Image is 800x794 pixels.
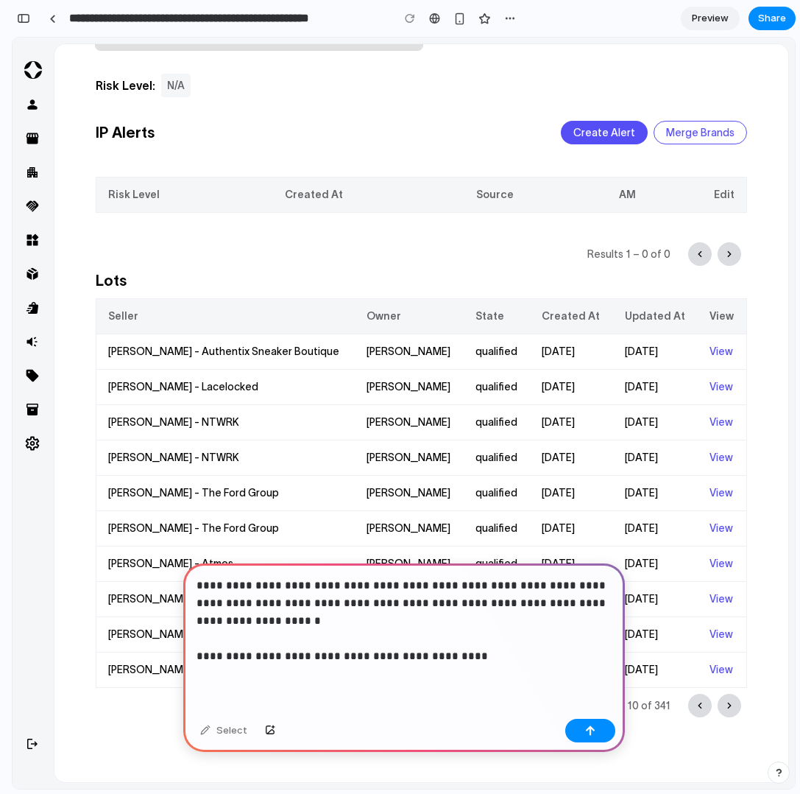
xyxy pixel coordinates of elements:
[451,544,517,579] td: qualified
[84,261,342,296] th: Seller
[517,438,601,473] td: [DATE]
[697,591,721,602] a: View
[697,449,721,461] a: View
[342,438,451,473] td: [PERSON_NAME]
[601,402,686,438] td: [DATE]
[342,614,451,650] td: [PERSON_NAME]
[601,544,686,579] td: [DATE]
[84,508,342,544] td: [PERSON_NAME] - Atmos
[155,42,172,54] span: N/A
[560,661,670,675] p: Results 1 – 10 of 341
[451,438,517,473] td: qualified
[748,7,796,30] button: Share
[517,579,601,614] td: [DATE]
[451,614,517,650] td: archived
[84,367,342,402] td: [PERSON_NAME] - NTWRK
[548,83,635,107] button: Create Alert
[601,473,686,508] td: [DATE]
[595,139,690,175] th: AM
[517,402,601,438] td: [DATE]
[83,234,734,261] h3: Lots
[517,331,601,367] td: [DATE]
[451,261,517,296] th: State
[697,343,721,355] a: View
[697,626,721,638] a: View
[692,11,729,26] span: Preview
[697,520,721,532] a: View
[342,579,451,614] td: [PERSON_NAME]
[641,83,734,107] button: Merge Brands
[342,544,451,579] td: [PERSON_NAME]
[697,379,721,390] a: View
[84,544,342,579] td: [PERSON_NAME] - Atmos
[601,614,686,650] td: [DATE]
[84,473,342,508] td: [PERSON_NAME] - The Ford Group
[451,579,517,614] td: qualified
[517,508,601,544] td: [DATE]
[685,261,734,296] th: View
[452,139,595,175] th: Source
[517,261,601,296] th: Created At
[451,402,517,438] td: qualified
[681,7,740,30] a: Preview
[601,296,686,331] td: [DATE]
[451,473,517,508] td: qualified
[84,579,342,614] td: [PERSON_NAME] - Atmos
[697,414,721,426] a: View
[517,614,601,650] td: [DATE]
[758,11,786,26] span: Share
[705,656,729,680] button: Next Page
[697,555,721,567] a: View
[697,485,721,496] a: View
[451,296,517,331] td: qualified
[84,402,342,438] td: [PERSON_NAME] - NTWRK
[575,209,670,224] p: Results 1 – 0 of 0
[342,508,451,544] td: [PERSON_NAME]
[601,367,686,402] td: [DATE]
[342,331,451,367] td: [PERSON_NAME]
[517,367,601,402] td: [DATE]
[697,308,721,320] a: View
[601,579,686,614] td: [DATE]
[83,39,143,57] p: Risk Level:
[601,261,686,296] th: Updated At
[342,402,451,438] td: [PERSON_NAME]
[84,331,342,367] td: [PERSON_NAME] - Lacelocked
[517,544,601,579] td: [DATE]
[451,367,517,402] td: qualified
[84,614,342,650] td: [PERSON_NAME] - Stitch Fix
[451,331,517,367] td: qualified
[84,438,342,473] td: [PERSON_NAME] - The Ford Group
[690,139,734,175] th: Edit
[517,296,601,331] td: [DATE]
[84,296,342,331] td: [PERSON_NAME] - Authentix Sneaker Boutique
[261,139,452,175] th: Created At
[451,508,517,544] td: qualified
[601,438,686,473] td: [DATE]
[601,331,686,367] td: [DATE]
[84,139,261,175] th: Risk Level
[83,86,142,104] h3: IP Alerts
[601,508,686,544] td: [DATE]
[342,473,451,508] td: [PERSON_NAME]
[342,296,451,331] td: [PERSON_NAME]
[342,261,451,296] th: Owner
[517,473,601,508] td: [DATE]
[342,367,451,402] td: [PERSON_NAME]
